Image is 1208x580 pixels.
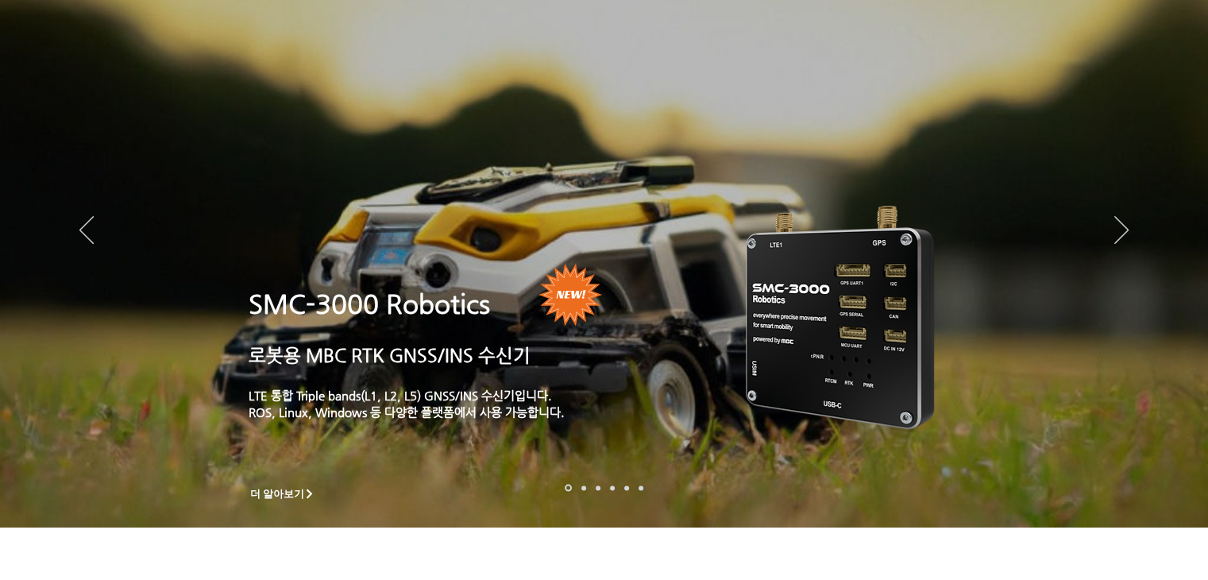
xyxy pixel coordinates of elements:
a: 더 알아보기 [243,484,322,504]
a: 측량 IoT [596,485,600,490]
a: 로봇 [624,485,629,490]
a: SMC-3000 Robotics [249,289,490,319]
a: 자율주행 [610,485,615,490]
a: 정밀농업 [639,485,643,490]
button: 다음 [1114,216,1129,246]
img: KakaoTalk_20241224_155801212.png [724,182,958,448]
a: 로봇- SMC 2000 [565,485,572,492]
a: 로봇용 MBC RTK GNSS/INS 수신기 [249,345,531,365]
nav: 슬라이드 [560,485,648,492]
a: LTE 통합 Triple bands(L1, L2, L5) GNSS/INS 수신기입니다. [249,389,552,402]
span: 더 알아보기 [250,487,305,501]
a: 드론 8 - SMC 2000 [581,485,586,490]
a: ROS, Linux, Windows 등 다양한 플랫폼에서 사용 가능합니다. [249,405,565,419]
button: 이전 [79,216,94,246]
